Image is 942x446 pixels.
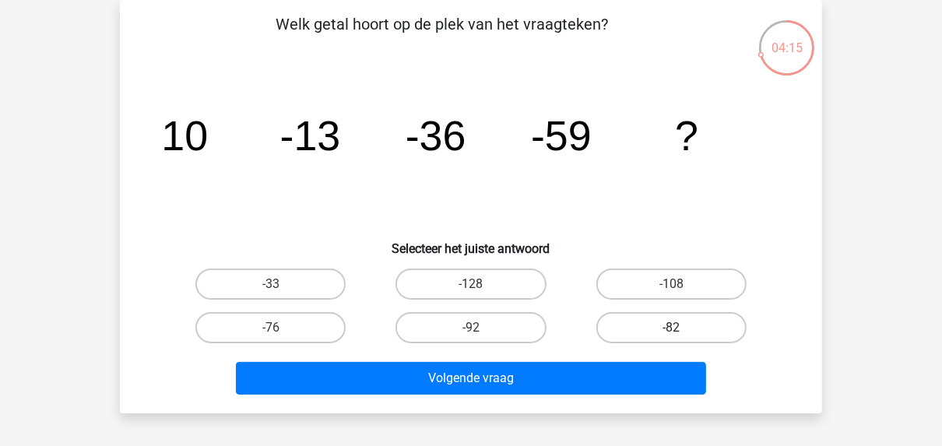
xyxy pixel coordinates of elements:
[757,19,816,58] div: 04:15
[195,269,346,300] label: -33
[280,112,341,159] tspan: -13
[145,229,797,256] h6: Selecteer het juiste antwoord
[145,12,739,59] p: Welk getal hoort op de plek van het vraagteken?
[395,269,546,300] label: -128
[531,112,592,159] tspan: -59
[596,269,747,300] label: -108
[395,312,546,343] label: -92
[236,362,707,395] button: Volgende vraag
[596,312,747,343] label: -82
[406,112,466,159] tspan: -36
[161,112,208,159] tspan: 10
[675,112,698,159] tspan: ?
[195,312,346,343] label: -76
